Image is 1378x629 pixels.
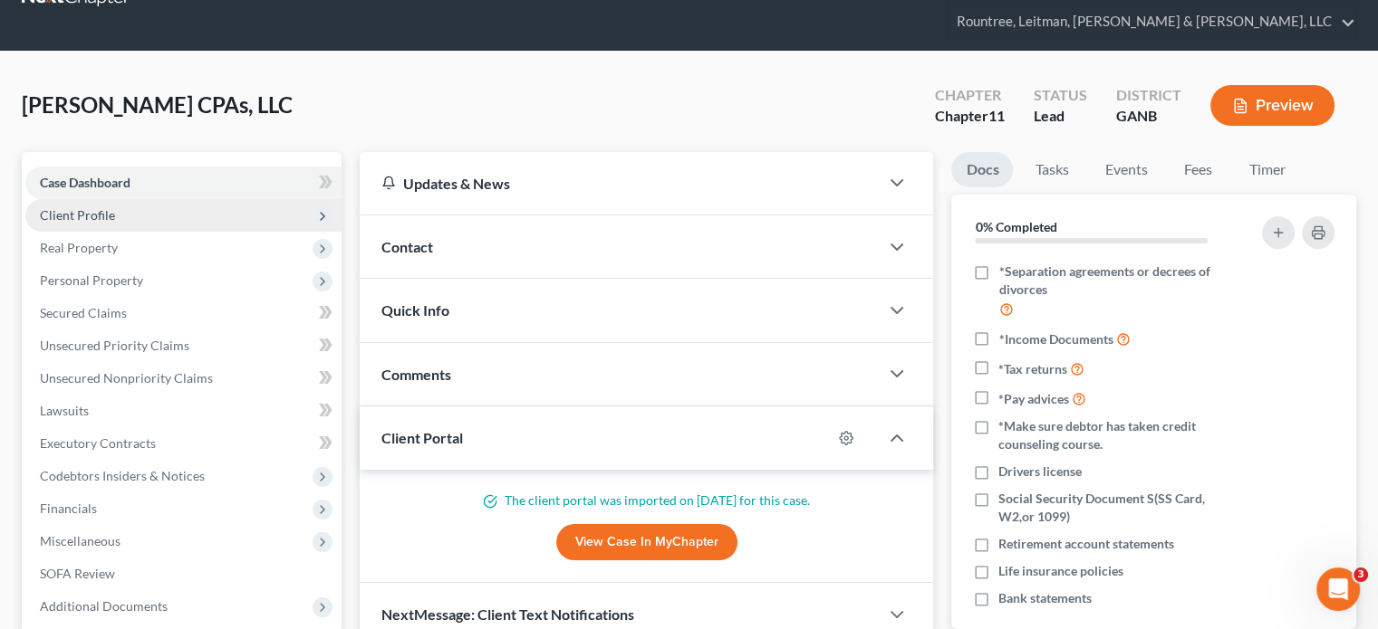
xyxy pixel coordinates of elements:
[998,562,1123,580] span: Life insurance policies
[1034,85,1087,106] div: Status
[1210,85,1335,126] button: Preview
[40,500,97,516] span: Financials
[40,533,120,548] span: Miscellaneous
[40,207,115,223] span: Client Profile
[25,297,342,329] a: Secured Claims
[1316,567,1360,611] iframe: Intercom live chat
[381,238,433,255] span: Contact
[1020,152,1083,187] a: Tasks
[948,5,1355,38] a: Rountree, Leitman, [PERSON_NAME] & [PERSON_NAME], LLC
[1116,85,1181,106] div: District
[381,301,449,319] span: Quick Info
[1116,106,1181,127] div: GANB
[1034,106,1087,127] div: Lead
[1354,567,1368,582] span: 3
[381,429,463,446] span: Client Portal
[40,240,118,255] span: Real Property
[1169,152,1227,187] a: Fees
[25,167,342,199] a: Case Dashboard
[40,370,213,386] span: Unsecured Nonpriority Claims
[40,305,127,320] span: Secured Claims
[935,106,1005,127] div: Chapter
[40,468,205,483] span: Codebtors Insiders & Notices
[40,338,189,353] span: Unsecured Priority Claims
[998,535,1174,553] span: Retirement account statements
[40,566,115,581] span: SOFA Review
[25,395,342,427] a: Lawsuits
[998,589,1092,607] span: Bank statements
[25,329,342,362] a: Unsecured Priority Claims
[25,558,342,590] a: SOFA Review
[998,360,1067,378] span: *Tax returns
[40,435,156,451] span: Executory Contracts
[381,605,634,623] span: NextMessage: Client Text Notifications
[988,107,1005,124] span: 11
[381,174,857,193] div: Updates & News
[381,491,911,510] p: The client portal was imported on [DATE] for this case.
[40,175,130,190] span: Case Dashboard
[556,524,737,560] a: View Case in MyChapter
[998,417,1239,453] span: *Make sure debtor has taken credit counseling course.
[1090,152,1161,187] a: Events
[1234,152,1299,187] a: Timer
[40,403,89,418] span: Lawsuits
[951,152,1013,187] a: Docs
[975,219,1056,234] strong: 0% Completed
[998,330,1113,348] span: *Income Documents
[22,91,293,118] span: [PERSON_NAME] CPAs, LLC
[998,462,1082,481] span: Drivers license
[381,366,451,383] span: Comments
[40,598,168,614] span: Additional Documents
[25,427,342,460] a: Executory Contracts
[935,85,1005,106] div: Chapter
[40,272,143,288] span: Personal Property
[998,262,1239,299] span: *Separation agreements or decrees of divorces
[998,390,1069,408] span: *Pay advices
[25,362,342,395] a: Unsecured Nonpriority Claims
[998,490,1239,526] span: Social Security Document S(SS Card, W2,or 1099)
